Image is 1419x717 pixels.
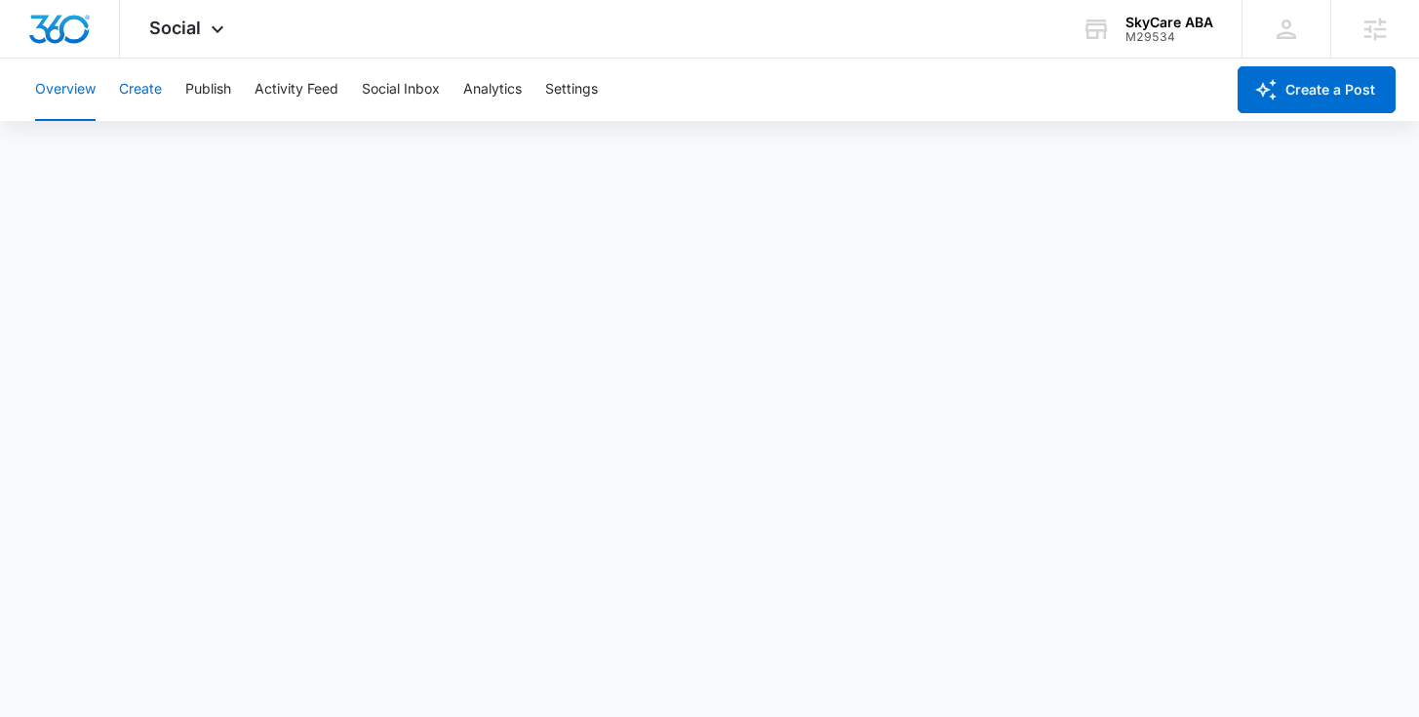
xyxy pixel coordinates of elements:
[362,59,440,121] button: Social Inbox
[119,59,162,121] button: Create
[185,59,231,121] button: Publish
[255,59,338,121] button: Activity Feed
[1238,66,1396,113] button: Create a Post
[1125,30,1213,44] div: account id
[545,59,598,121] button: Settings
[1125,15,1213,30] div: account name
[463,59,522,121] button: Analytics
[149,18,201,38] span: Social
[35,59,96,121] button: Overview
